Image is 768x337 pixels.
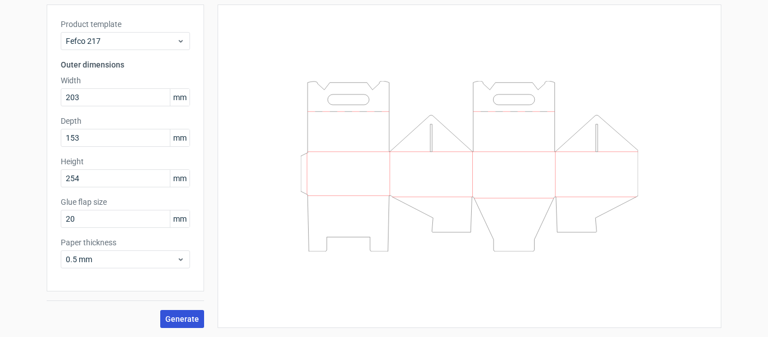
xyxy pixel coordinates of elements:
[61,196,190,208] label: Glue flap size
[61,75,190,86] label: Width
[66,35,177,47] span: Fefco 217
[61,59,190,70] h3: Outer dimensions
[61,115,190,127] label: Depth
[170,170,189,187] span: mm
[61,237,190,248] label: Paper thickness
[66,254,177,265] span: 0.5 mm
[61,156,190,167] label: Height
[170,210,189,227] span: mm
[170,129,189,146] span: mm
[61,19,190,30] label: Product template
[170,89,189,106] span: mm
[165,315,199,323] span: Generate
[160,310,204,328] button: Generate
